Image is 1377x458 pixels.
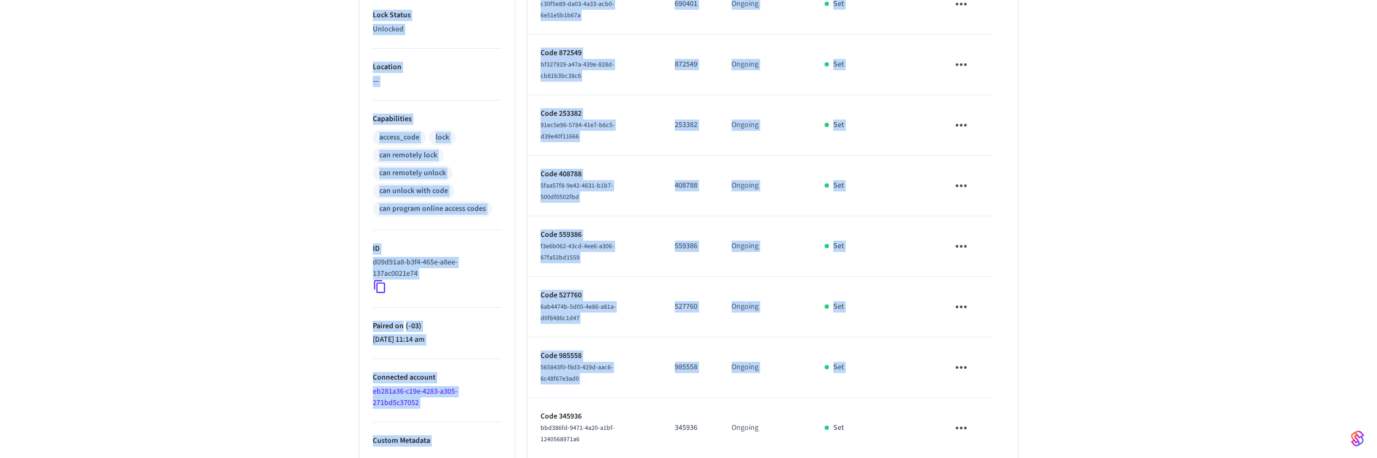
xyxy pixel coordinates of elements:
p: Code 985558 [541,350,649,362]
p: Code 527760 [541,290,649,301]
p: Set [833,241,844,252]
p: Code 345936 [541,411,649,422]
p: 985558 [675,362,706,373]
p: — [373,76,502,87]
span: 5faa57f8-9e42-4631-b1b7-500df0502fbd [541,181,613,202]
p: Set [833,422,844,434]
td: Ongoing [719,156,812,216]
p: ID [373,243,502,255]
p: Set [833,301,844,313]
div: can unlock with code [379,185,448,197]
p: Lock Status [373,10,502,21]
p: d09d91a8-b3f4-465e-a8ee-137ac0021e74 [373,257,497,280]
span: 91ec5e96-5784-41e7-b6c5-d39e40f11666 [541,121,615,141]
div: can remotely unlock [379,168,446,179]
p: Capabilities [373,114,502,125]
div: can program online access codes [379,203,486,215]
span: f3e6b062-43cd-4ee6-a306-67fa52bd1559 [541,242,614,262]
td: Ongoing [719,277,812,337]
td: Ongoing [719,337,812,398]
td: Ongoing [719,95,812,156]
span: 6ab4474b-5d05-4e86-a81a-d0f8486c1d47 [541,302,616,323]
p: 345936 [675,422,706,434]
p: 408788 [675,180,706,191]
div: access_code [379,132,419,143]
p: Set [833,180,844,191]
p: Unlocked [373,24,502,35]
p: Location [373,62,502,73]
p: Set [833,362,844,373]
td: Ongoing [719,35,812,95]
p: Set [833,59,844,70]
a: eb281a36-c19e-4283-a305-271bd5c37052 [373,386,457,408]
div: lock [436,132,449,143]
p: Custom Metadata [373,435,502,447]
span: bbd386fd-9471-4a20-a1bf-1240568971a6 [541,423,615,444]
p: Set [833,120,844,131]
span: 565843f0-f8d3-429d-aac6-6c48f67e3ad0 [541,363,613,383]
td: Ongoing [719,216,812,277]
p: 872549 [675,59,706,70]
p: Code 253382 [541,108,649,120]
span: bf327929-a47a-439e-828d-cb81b3bc38c6 [541,60,614,81]
p: 253382 [675,120,706,131]
p: Code 872549 [541,48,649,59]
p: Connected account [373,372,502,383]
span: ( -03 ) [404,321,421,331]
p: [DATE] 11:14 am [373,334,502,346]
p: 559386 [675,241,706,252]
div: can remotely lock [379,150,437,161]
p: Code 408788 [541,169,649,180]
p: Paired on [373,321,502,332]
img: SeamLogoGradient.69752ec5.svg [1351,430,1364,447]
p: 527760 [675,301,706,313]
p: Code 559386 [541,229,649,241]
